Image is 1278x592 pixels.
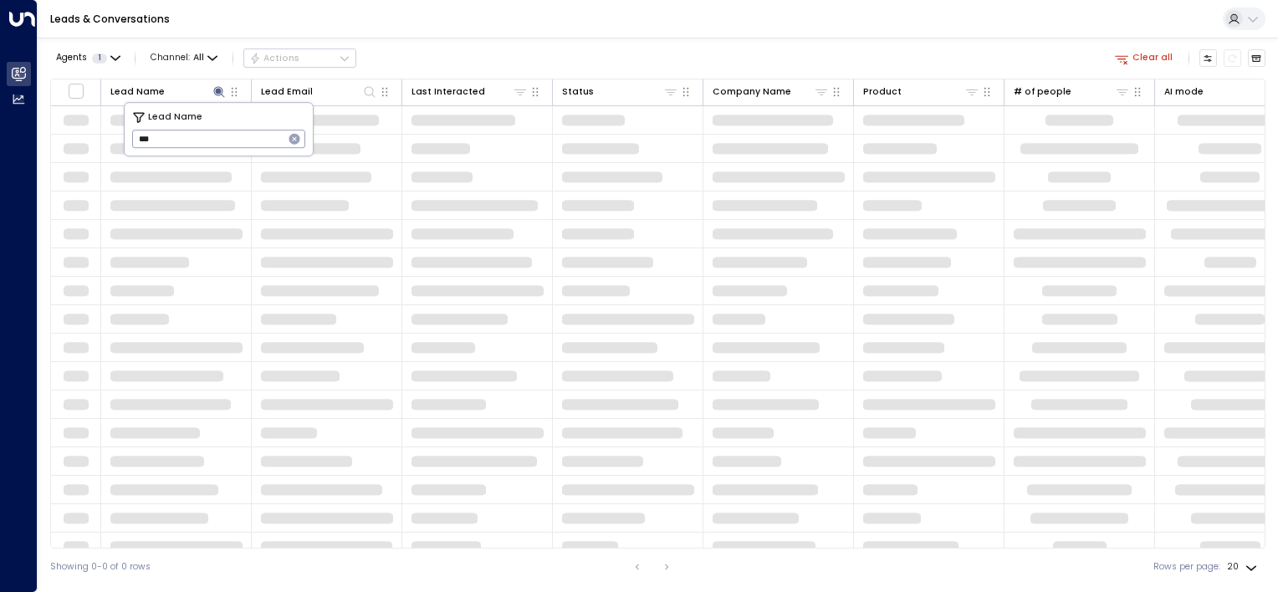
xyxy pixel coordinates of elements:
div: Company Name [713,84,791,100]
div: Last Interacted [412,84,485,100]
div: Product [863,84,980,100]
span: Agents [56,54,87,63]
div: Product [863,84,902,100]
div: Actions [249,53,300,64]
button: Channel:All [146,49,222,67]
span: Channel: [146,49,222,67]
div: Status [562,84,594,100]
div: AI mode [1164,84,1204,100]
button: Archived Leads [1248,49,1266,68]
div: 20 [1227,557,1260,577]
div: # of people [1014,84,1071,100]
div: Showing 0-0 of 0 rows [50,560,151,574]
button: Actions [243,48,356,69]
div: Lead Name [110,84,227,100]
button: Customize [1199,49,1218,68]
span: Refresh [1224,49,1242,68]
a: Leads & Conversations [50,12,170,26]
div: Lead Email [261,84,313,100]
div: Last Interacted [412,84,529,100]
span: Lead Name [148,110,202,125]
div: Company Name [713,84,830,100]
span: All [193,53,204,63]
span: 1 [92,54,107,64]
label: Rows per page: [1153,560,1220,574]
div: Button group with a nested menu [243,48,356,69]
div: Lead Name [110,84,165,100]
button: Agents1 [50,49,125,67]
div: Lead Email [261,84,378,100]
nav: pagination navigation [626,557,677,577]
button: Clear all [1110,49,1178,67]
div: # of people [1014,84,1131,100]
div: Status [562,84,679,100]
